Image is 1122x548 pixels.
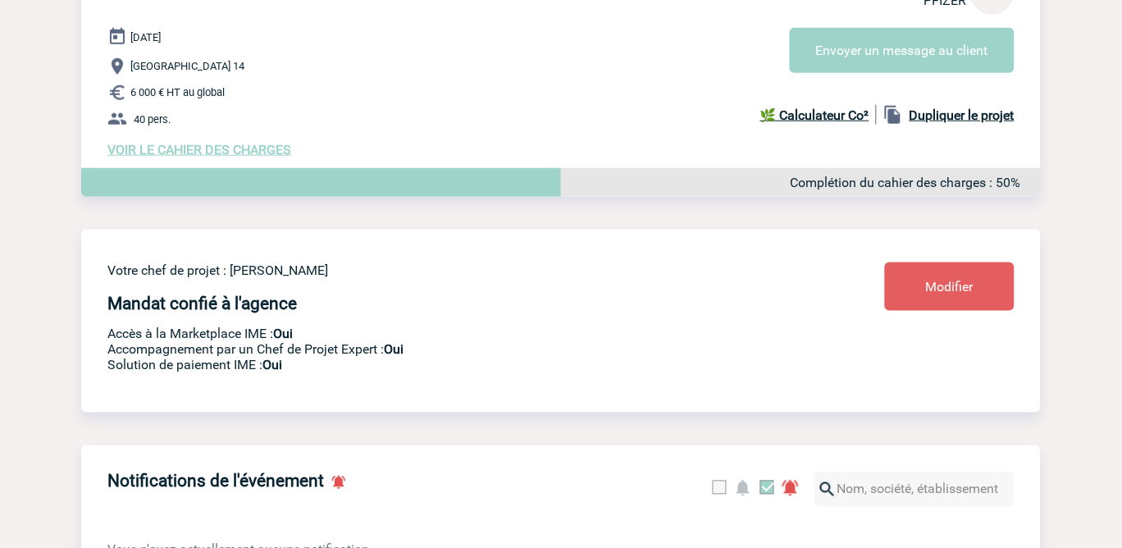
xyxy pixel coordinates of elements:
[926,279,974,295] span: Modifier
[130,32,161,44] span: [DATE]
[107,142,291,158] a: VOIR LE CAHIER DES CHARGES
[262,358,282,373] b: Oui
[883,105,903,125] img: file_copy-black-24dp.png
[910,107,1015,123] b: Dupliquer le projet
[107,472,324,491] h4: Notifications de l'événement
[130,61,244,73] span: [GEOGRAPHIC_DATA] 14
[107,263,788,278] p: Votre chef de projet : [PERSON_NAME]
[107,358,788,373] p: Conformité aux process achat client, Prise en charge de la facturation, Mutualisation de plusieur...
[107,327,788,342] p: Accès à la Marketplace IME :
[790,28,1015,73] button: Envoyer un message au client
[130,87,225,99] span: 6 000 € HT au global
[384,342,404,358] b: Oui
[107,294,297,313] h4: Mandat confié à l'agence
[760,107,869,123] b: 🌿 Calculateur Co²
[760,105,877,125] a: 🌿 Calculateur Co²
[134,113,171,126] span: 40 pers.
[273,327,293,342] b: Oui
[107,342,788,358] p: Prestation payante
